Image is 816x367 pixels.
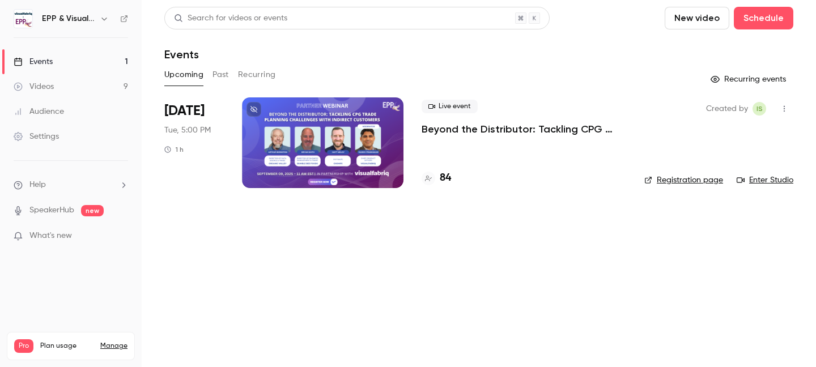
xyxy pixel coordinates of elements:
div: Events [14,56,53,67]
div: Search for videos or events [174,12,287,24]
span: Help [29,179,46,191]
button: Upcoming [164,66,203,84]
span: Pro [14,339,33,353]
span: Created by [706,102,748,116]
div: 1 h [164,145,184,154]
a: Manage [100,342,127,351]
h4: 84 [440,170,451,186]
span: IS [756,102,763,116]
a: Beyond the Distributor: Tackling CPG Trade Planning Challenges with Indirect Customers [422,122,626,136]
li: help-dropdown-opener [14,179,128,191]
a: SpeakerHub [29,204,74,216]
span: Itamar Seligsohn [753,102,766,116]
button: Schedule [734,7,793,29]
div: Settings [14,131,59,142]
h1: Events [164,48,199,61]
h6: EPP & Visualfabriq [42,13,95,24]
button: Past [212,66,229,84]
img: EPP & Visualfabriq [14,10,32,28]
button: New video [665,7,729,29]
a: Enter Studio [737,174,793,186]
span: Tue, 5:00 PM [164,125,211,136]
span: new [81,205,104,216]
button: Recurring [238,66,276,84]
span: Live event [422,100,478,113]
div: Sep 9 Tue, 11:00 AM (America/New York) [164,97,224,188]
span: Plan usage [40,342,93,351]
div: Audience [14,106,64,117]
iframe: Noticeable Trigger [114,231,128,241]
div: Videos [14,81,54,92]
a: Registration page [644,174,723,186]
button: Recurring events [705,70,793,88]
a: 84 [422,170,451,186]
span: What's new [29,230,72,242]
span: [DATE] [164,102,205,120]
